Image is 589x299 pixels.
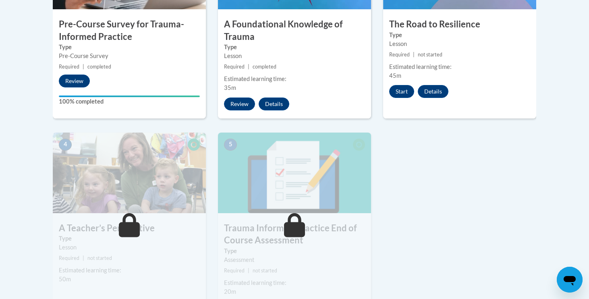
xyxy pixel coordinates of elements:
[224,52,365,60] div: Lesson
[87,64,111,70] span: completed
[59,75,90,87] button: Review
[59,255,79,261] span: Required
[253,268,277,274] span: not started
[224,43,365,52] label: Type
[224,84,236,91] span: 35m
[389,31,530,39] label: Type
[59,139,72,151] span: 4
[59,96,200,97] div: Your progress
[418,52,442,58] span: not started
[83,255,84,261] span: |
[218,133,371,213] img: Course Image
[59,52,200,60] div: Pre-Course Survey
[53,18,206,43] h3: Pre-Course Survey for Trauma-Informed Practice
[389,85,414,98] button: Start
[248,268,249,274] span: |
[218,222,371,247] h3: Trauma Informed Practice End of Course Assessment
[248,64,249,70] span: |
[59,97,200,106] label: 100% completed
[224,75,365,83] div: Estimated learning time:
[389,52,410,58] span: Required
[557,267,583,293] iframe: Button to launch messaging window
[253,64,276,70] span: completed
[224,255,365,264] div: Assessment
[53,222,206,235] h3: A Teacher’s Perspective
[224,268,245,274] span: Required
[53,133,206,213] img: Course Image
[383,18,536,31] h3: The Road to Resilience
[87,255,112,261] span: not started
[389,72,401,79] span: 45m
[418,85,448,98] button: Details
[389,39,530,48] div: Lesson
[224,288,236,295] span: 20m
[83,64,84,70] span: |
[224,247,365,255] label: Type
[224,64,245,70] span: Required
[224,278,365,287] div: Estimated learning time:
[224,98,255,110] button: Review
[59,266,200,275] div: Estimated learning time:
[259,98,289,110] button: Details
[59,276,71,282] span: 50m
[413,52,415,58] span: |
[389,62,530,71] div: Estimated learning time:
[59,243,200,252] div: Lesson
[59,234,200,243] label: Type
[59,43,200,52] label: Type
[218,18,371,43] h3: A Foundational Knowledge of Trauma
[224,139,237,151] span: 5
[59,64,79,70] span: Required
